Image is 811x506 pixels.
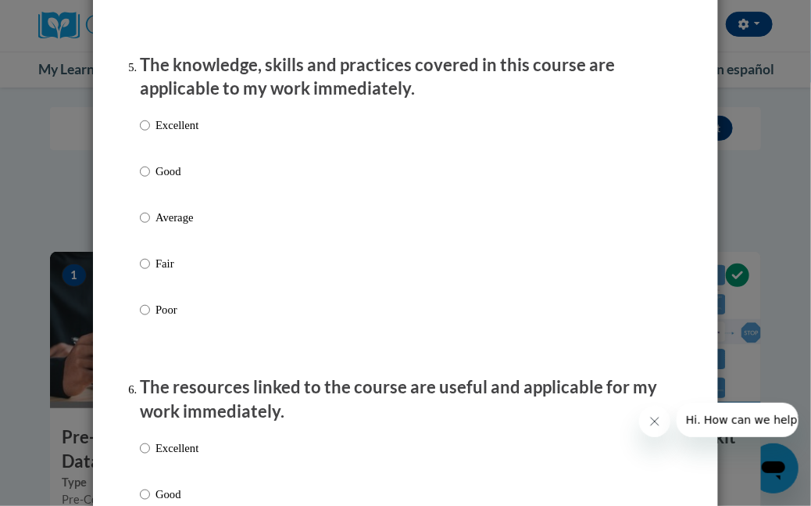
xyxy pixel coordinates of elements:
[155,163,198,180] p: Good
[155,301,198,318] p: Poor
[140,301,150,318] input: Poor
[155,255,198,272] p: Fair
[140,117,150,134] input: Excellent
[155,209,198,226] p: Average
[639,406,670,437] iframe: Close message
[140,440,150,457] input: Excellent
[155,486,198,503] p: Good
[155,440,198,457] p: Excellent
[140,163,150,180] input: Good
[140,53,671,102] p: The knowledge, skills and practices covered in this course are applicable to my work immediately.
[155,117,198,134] p: Excellent
[140,486,150,503] input: Good
[140,255,150,272] input: Fair
[9,11,127,23] span: Hi. How can we help?
[140,209,150,226] input: Average
[677,403,798,437] iframe: Message from company
[140,375,671,424] p: The resources linked to the course are useful and applicable for my work immediately.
